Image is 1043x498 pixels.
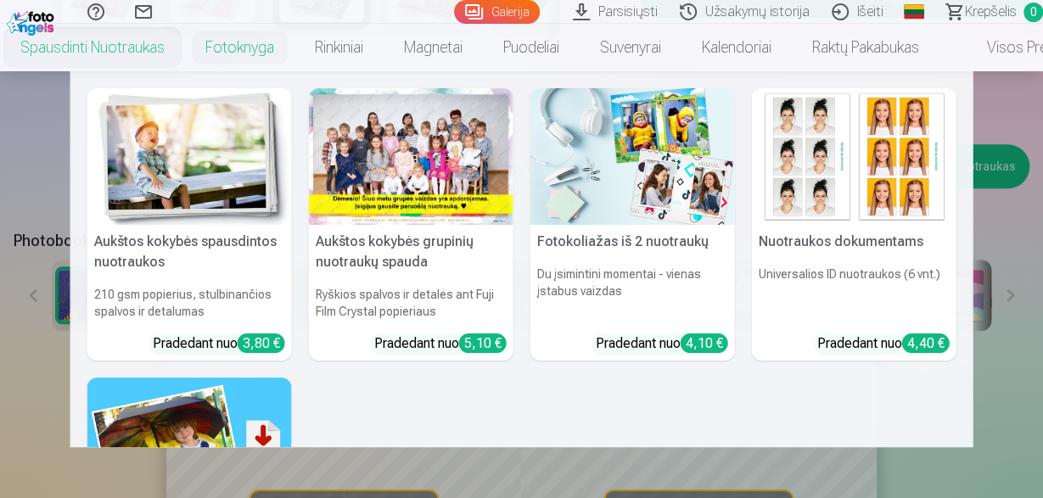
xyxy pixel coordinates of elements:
div: Pradedant nuo [374,333,507,354]
img: Aukštos kokybės spausdintos nuotraukos [87,88,292,225]
h6: Ryškios spalvos ir detalės ant Fuji Film Crystal popieriaus [309,279,513,327]
a: Magnetai [384,24,483,71]
img: /fa2 [7,7,59,36]
span: Krepšelis [965,2,1017,22]
a: Suvenyrai [580,24,681,71]
h5: Aukštos kokybės grupinių nuotraukų spauda [309,225,513,279]
a: Rinkiniai [294,24,384,71]
h6: 210 gsm popierius, stulbinančios spalvos ir detalumas [87,279,292,327]
a: Fotoknyga [185,24,294,71]
span: 0 [1023,3,1043,22]
h5: Fotokoliažas iš 2 nuotraukų [530,225,735,259]
div: Pradedant nuo [153,333,285,354]
div: 3,80 € [238,333,285,353]
h6: Universalios ID nuotraukos (6 vnt.) [752,259,956,327]
img: Nuotraukos dokumentams [752,88,956,225]
img: Fotokoliažas iš 2 nuotraukų [530,88,735,225]
a: Aukštos kokybės spausdintos nuotraukos Aukštos kokybės spausdintos nuotraukos210 gsm popierius, s... [87,88,292,361]
a: Raktų pakabukas [792,24,939,71]
div: 4,10 € [681,333,728,353]
h6: Du įsimintini momentai - vienas įstabus vaizdas [530,259,735,327]
div: Pradedant nuo [596,333,728,354]
a: Puodeliai [483,24,580,71]
div: 4,40 € [902,333,950,353]
a: Nuotraukos dokumentamsNuotraukos dokumentamsUniversalios ID nuotraukos (6 vnt.)Pradedant nuo4,40 € [752,88,956,361]
h5: Nuotraukos dokumentams [752,225,956,259]
a: Fotokoliažas iš 2 nuotraukųFotokoliažas iš 2 nuotraukųDu įsimintini momentai - vienas įstabus vai... [530,88,735,361]
a: Aukštos kokybės grupinių nuotraukų spaudaRyškios spalvos ir detalės ant Fuji Film Crystal popieri... [309,88,513,361]
div: 5,10 € [459,333,507,353]
a: Kalendoriai [681,24,792,71]
div: Pradedant nuo [817,333,950,354]
h5: Aukštos kokybės spausdintos nuotraukos [87,225,292,279]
